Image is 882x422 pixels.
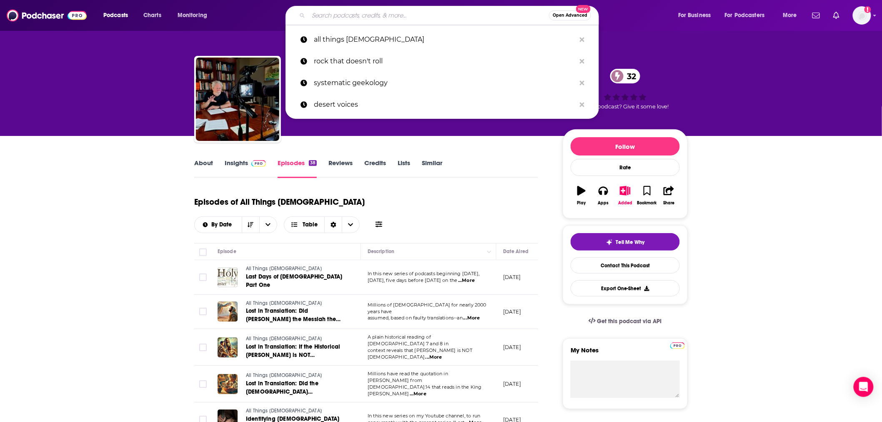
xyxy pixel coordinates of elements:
[286,50,599,72] a: rock that doesn't roll
[194,159,213,178] a: About
[853,6,871,25] button: Show profile menu
[246,300,322,306] span: All Things [DEMOGRAPHIC_DATA]
[314,29,576,50] p: all things biblical
[597,318,662,325] span: Get this podcast via API
[503,246,529,256] div: Date Aired
[368,302,486,314] span: Millions of [DEMOGRAPHIC_DATA] for nearly 2000 years have
[503,308,521,315] p: [DATE]
[368,277,458,283] span: [DATE], five days before [DATE] on the
[246,265,346,273] a: All Things [DEMOGRAPHIC_DATA]
[368,384,482,397] span: [DEMOGRAPHIC_DATA]:14 that reads in the King [PERSON_NAME]
[571,233,680,251] button: tell me why sparkleTell Me Why
[577,201,586,206] div: Play
[549,10,591,20] button: Open AdvancedNew
[246,372,322,378] span: All Things [DEMOGRAPHIC_DATA]
[368,315,463,321] span: assumed, based on faulty translations--an
[314,94,576,116] p: desert voices
[246,307,341,339] span: Lost in Translation: Did [PERSON_NAME] the Messiah the Mighty [DEMOGRAPHIC_DATA] and Everlasting ...
[246,407,346,415] a: All Things [DEMOGRAPHIC_DATA]
[196,58,279,141] a: All Things Biblical
[410,391,426,397] span: ...More
[314,50,576,72] p: rock that doesn't roll
[259,217,277,233] button: open menu
[246,372,346,379] a: All Things [DEMOGRAPHIC_DATA]
[581,103,669,110] span: Good podcast? Give it some love!
[199,380,207,388] span: Toggle select row
[103,10,128,21] span: Podcasts
[670,341,685,349] a: Pro website
[853,6,871,25] img: User Profile
[783,10,797,21] span: More
[199,344,207,351] span: Toggle select row
[286,72,599,94] a: systematic geekology
[194,197,365,207] h1: Episodes of All Things [DEMOGRAPHIC_DATA]
[864,6,871,13] svg: Add a profile image
[854,377,874,397] div: Open Intercom Messenger
[364,159,386,178] a: Credits
[464,315,480,322] span: ...More
[636,181,658,211] button: Bookmark
[777,9,807,22] button: open menu
[278,159,317,178] a: Episodes38
[368,371,448,383] span: Millions have read the quotation in [PERSON_NAME] from
[308,9,549,22] input: Search podcasts, credits, & more...
[293,6,607,25] div: Search podcasts, credits, & more...
[426,354,442,361] span: ...More
[571,159,680,176] div: Rate
[246,266,322,271] span: All Things [DEMOGRAPHIC_DATA]
[563,63,688,115] div: 32Good podcast? Give it some love!
[458,277,475,284] span: ...More
[571,346,680,361] label: My Notes
[368,246,394,256] div: Description
[398,159,410,178] a: Lists
[672,9,722,22] button: open menu
[619,69,640,83] span: 32
[286,94,599,116] a: desert voices
[195,222,242,228] button: open menu
[571,257,680,274] a: Contact This Podcast
[98,9,139,22] button: open menu
[853,6,871,25] span: Logged in as eerdmans
[246,343,341,367] span: Lost in Translation: If the Historical [PERSON_NAME] is NOT [DEMOGRAPHIC_DATA] Who is He?
[830,8,843,23] a: Show notifications dropdown
[503,380,521,387] p: [DATE]
[324,217,342,233] div: Sort Direction
[576,5,591,13] span: New
[284,216,360,233] button: Choose View
[678,10,711,21] span: For Business
[592,181,614,211] button: Apps
[809,8,823,23] a: Show notifications dropdown
[618,201,632,206] div: Added
[7,8,87,23] a: Podchaser - Follow, Share and Rate Podcasts
[246,335,346,343] a: All Things [DEMOGRAPHIC_DATA]
[614,181,636,211] button: Added
[637,201,657,206] div: Bookmark
[218,246,236,256] div: Episode
[670,342,685,349] img: Podchaser Pro
[368,271,479,276] span: In this new series of podcasts beginning [DATE],
[610,69,640,83] a: 32
[422,159,442,178] a: Similar
[172,9,218,22] button: open menu
[582,311,669,332] a: Get this podcast via API
[484,247,494,257] button: Column Actions
[286,29,599,50] a: all things [DEMOGRAPHIC_DATA]
[309,160,317,166] div: 38
[246,307,346,324] a: Lost in Translation: Did [PERSON_NAME] the Messiah the Mighty [DEMOGRAPHIC_DATA] and Everlasting ...
[246,379,346,396] a: Lost in Translation: Did the [DEMOGRAPHIC_DATA][PERSON_NAME] Predict the Virgin Birth?
[199,308,207,315] span: Toggle select row
[143,10,161,21] span: Charts
[246,343,346,359] a: Lost in Translation: If the Historical [PERSON_NAME] is NOT [DEMOGRAPHIC_DATA] Who is He?
[571,181,592,211] button: Play
[719,9,777,22] button: open menu
[368,413,480,419] span: In this new series on my Youtube channel, to run
[598,201,609,206] div: Apps
[606,239,613,246] img: tell me why sparkle
[225,159,266,178] a: InsightsPodchaser Pro
[246,273,342,289] span: Last Days of [DEMOGRAPHIC_DATA] Part One
[571,280,680,296] button: Export One-Sheet
[199,274,207,281] span: Toggle select row
[138,9,166,22] a: Charts
[178,10,207,21] span: Monitoring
